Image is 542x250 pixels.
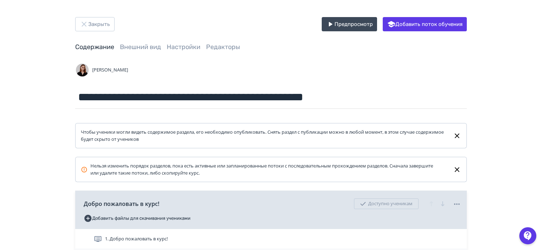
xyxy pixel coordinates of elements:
div: Нельзя изменить порядок разделов, пока есть активные или запланированные потоки с последовательны... [81,163,442,176]
div: Чтобы ученики могли видеть содержимое раздела, его необходимо опубликовать. Снять раздел с публик... [81,129,447,143]
span: Добро пожаловать в курс! [84,200,159,208]
a: Внешний вид [120,43,161,51]
button: Добавить поток обучения [383,17,467,31]
img: Avatar [75,63,89,77]
a: Настройки [167,43,200,51]
a: Содержание [75,43,114,51]
div: 1. Добро пожаловать в курс! [75,229,467,249]
span: [PERSON_NAME] [92,67,128,74]
span: 1. Добро пожаловать в курс! [105,235,168,243]
div: Доступно ученикам [354,198,419,209]
button: Добавить файлы для скачивания учениками [84,213,190,224]
button: Закрыть [75,17,115,31]
button: Предпросмотр [322,17,377,31]
a: Редакторы [206,43,240,51]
